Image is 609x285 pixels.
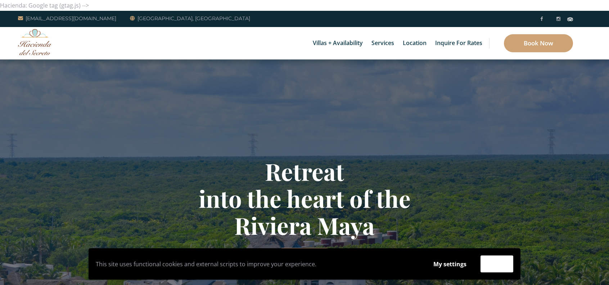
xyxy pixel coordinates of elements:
a: Services [368,27,398,59]
a: [GEOGRAPHIC_DATA], [GEOGRAPHIC_DATA] [130,14,250,23]
img: Tripadvisor_logomark.svg [567,17,573,21]
a: [EMAIL_ADDRESS][DOMAIN_NAME] [18,14,116,23]
a: Location [399,27,430,59]
button: Accept [481,255,513,272]
h1: Retreat into the heart of the Riviera Maya [94,158,515,239]
img: Awesome Logo [18,29,52,55]
a: Inquire for Rates [432,27,486,59]
a: Book Now [504,34,573,52]
a: Villas + Availability [309,27,366,59]
a: Inquire [274,248,335,266]
p: This site uses functional cookies and external scripts to improve your experience. [96,259,419,270]
button: My settings [427,256,473,272]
